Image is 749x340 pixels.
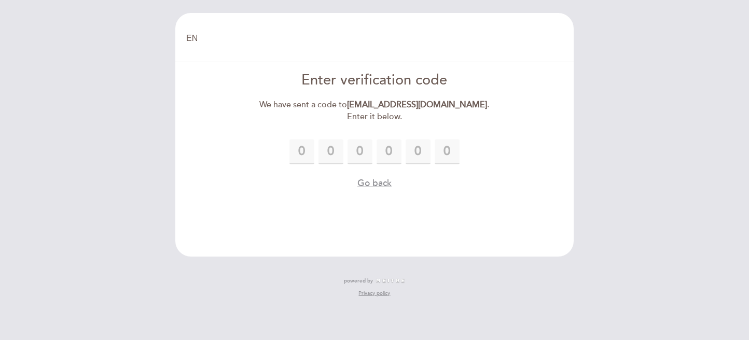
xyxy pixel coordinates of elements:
strong: [EMAIL_ADDRESS][DOMAIN_NAME] [347,100,487,110]
input: 0 [435,139,460,164]
input: 0 [289,139,314,164]
input: 0 [318,139,343,164]
span: powered by [344,277,373,285]
button: Go back [357,177,392,190]
a: powered by [344,277,405,285]
div: Enter verification code [256,70,494,91]
input: 0 [406,139,431,164]
input: 0 [377,139,401,164]
a: Privacy policy [358,290,390,297]
div: We have sent a code to . Enter it below. [256,99,494,123]
input: 0 [348,139,372,164]
img: MEITRE [376,278,405,284]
